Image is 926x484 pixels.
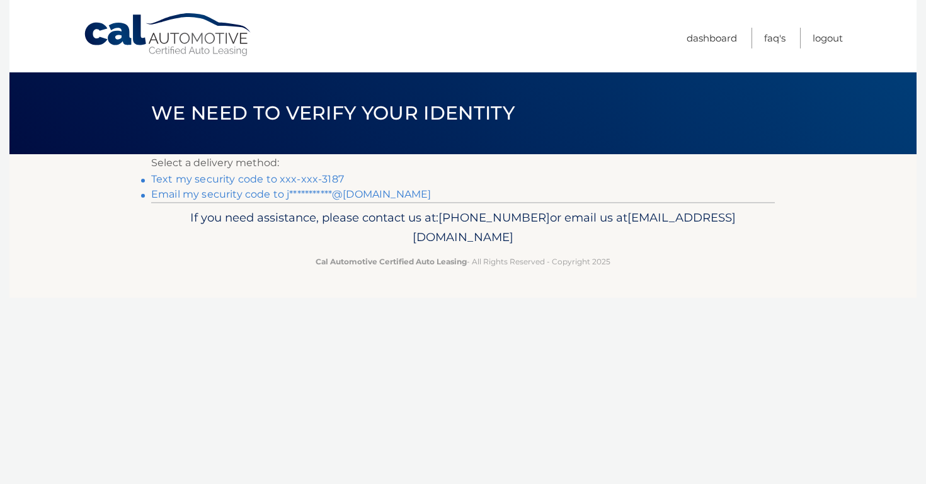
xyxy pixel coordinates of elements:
[83,13,253,57] a: Cal Automotive
[159,208,767,248] p: If you need assistance, please contact us at: or email us at
[151,154,775,172] p: Select a delivery method:
[764,28,786,48] a: FAQ's
[813,28,843,48] a: Logout
[159,255,767,268] p: - All Rights Reserved - Copyright 2025
[151,101,515,125] span: We need to verify your identity
[151,173,344,185] a: Text my security code to xxx-xxx-3187
[687,28,737,48] a: Dashboard
[438,210,550,225] span: [PHONE_NUMBER]
[316,257,467,266] strong: Cal Automotive Certified Auto Leasing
